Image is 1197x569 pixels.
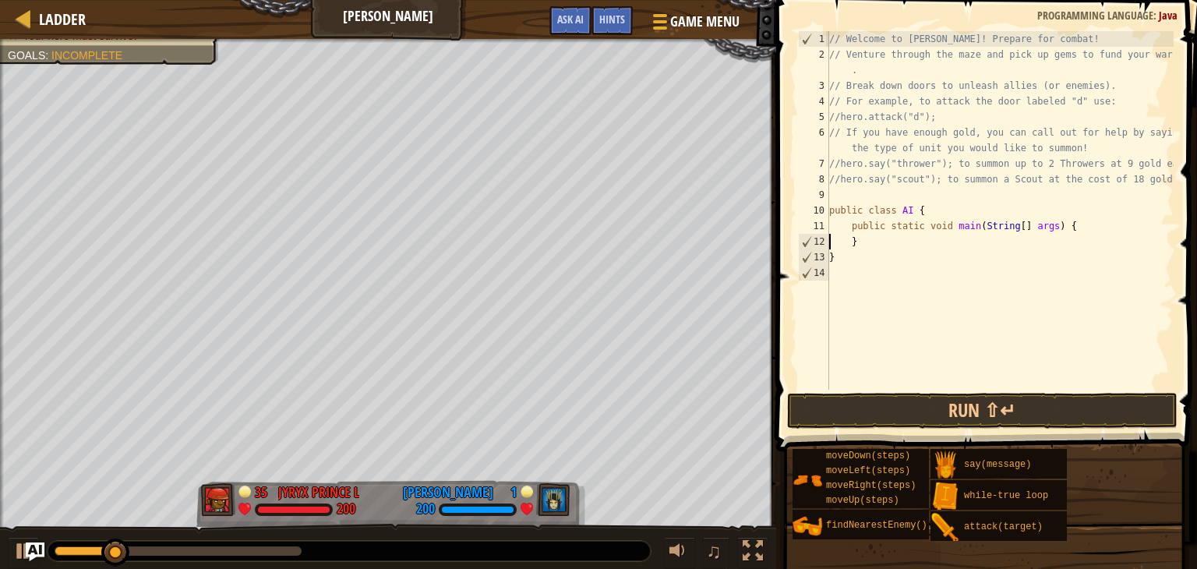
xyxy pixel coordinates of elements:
[278,482,359,503] div: Jyryx Prince L
[201,483,235,516] img: thang_avatar_frame.png
[826,495,899,506] span: moveUp(steps)
[641,6,749,43] button: Game Menu
[798,78,829,94] div: 3
[798,218,829,234] div: 11
[737,537,768,569] button: Toggle fullscreen
[798,94,829,109] div: 4
[826,451,910,461] span: moveDown(steps)
[799,249,829,265] div: 13
[31,9,86,30] a: Ladder
[703,537,729,569] button: ♫
[964,490,1048,501] span: while-true loop
[45,49,51,62] span: :
[403,482,493,503] div: [PERSON_NAME]
[799,31,829,47] div: 1
[799,265,829,281] div: 14
[787,393,1178,429] button: Run ⇧↵
[706,539,722,563] span: ♫
[255,482,270,497] div: 35
[799,234,829,249] div: 12
[26,542,44,561] button: Ask AI
[664,537,695,569] button: Adjust volume
[39,9,86,30] span: Ladder
[798,187,829,203] div: 9
[8,49,45,62] span: Goals
[964,459,1031,470] span: say(message)
[51,49,122,62] span: Incomplete
[1037,8,1153,23] span: Programming language
[416,503,435,517] div: 200
[798,171,829,187] div: 8
[826,480,916,491] span: moveRight(steps)
[337,503,355,517] div: 200
[798,203,829,218] div: 10
[549,6,591,35] button: Ask AI
[599,12,625,27] span: Hints
[793,465,822,495] img: portrait.png
[826,520,927,531] span: findNearestEnemy()
[793,511,822,541] img: portrait.png
[930,451,960,480] img: portrait.png
[670,12,740,32] span: Game Menu
[930,513,960,542] img: portrait.png
[1159,8,1178,23] span: Java
[826,465,910,476] span: moveLeft(steps)
[798,47,829,78] div: 2
[798,109,829,125] div: 5
[8,537,39,569] button: Ctrl + P: Play
[557,12,584,27] span: Ask AI
[798,156,829,171] div: 7
[930,482,960,511] img: portrait.png
[536,483,570,516] img: thang_avatar_frame.png
[1153,8,1159,23] span: :
[501,482,517,497] div: 1
[798,125,829,156] div: 6
[964,521,1043,532] span: attack(target)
